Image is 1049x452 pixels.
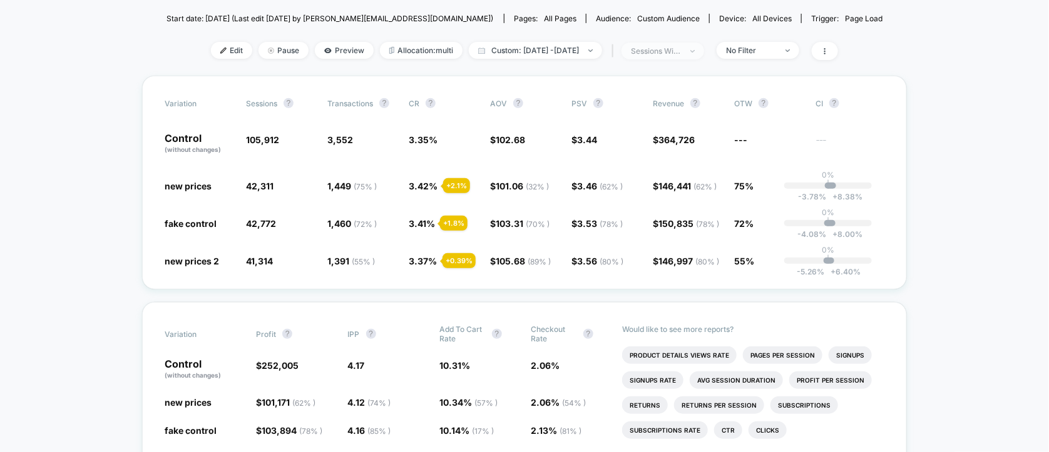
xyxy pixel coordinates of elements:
[822,170,834,179] p: 0%
[490,256,551,266] span: $
[653,134,695,145] span: $
[827,217,829,226] p: |
[743,346,822,364] li: Pages Per Session
[490,218,550,229] span: $
[577,256,623,266] span: 3.56
[749,421,787,439] li: Clicks
[759,98,769,108] button: ?
[354,219,377,229] span: ( 72 % )
[577,134,597,145] span: 3.44
[439,425,494,436] span: 10.14 %
[531,324,577,343] span: Checkout Rate
[816,98,884,108] span: CI
[490,134,525,145] span: $
[165,133,233,154] p: Control
[246,134,279,145] span: 105,912
[439,397,498,408] span: 10.34 %
[593,98,603,108] button: ?
[327,256,375,266] span: 1,391
[797,229,826,239] span: -4.08 %
[789,371,872,389] li: Profit Per Session
[389,47,394,54] img: rebalance
[831,267,836,276] span: +
[409,99,419,108] span: CR
[674,396,764,414] li: Returns Per Session
[514,14,576,23] div: Pages:
[496,134,525,145] span: 102.68
[526,219,550,229] span: ( 70 % )
[380,42,463,59] span: Allocation: multi
[327,181,377,191] span: 1,449
[262,397,315,408] span: 101,171
[596,14,700,23] div: Audience:
[583,329,593,339] button: ?
[829,98,839,108] button: ?
[348,360,365,371] span: 4.17
[653,181,717,191] span: $
[490,99,507,108] span: AOV
[315,42,374,59] span: Preview
[822,245,834,254] p: 0%
[622,324,884,334] p: Would like to see more reports?
[496,256,551,266] span: 105.68
[695,257,719,266] span: ( 80 % )
[166,14,493,23] span: Start date: [DATE] (Last edit [DATE] by [PERSON_NAME][EMAIL_ADDRESS][DOMAIN_NAME])
[354,182,377,191] span: ( 75 % )
[246,256,273,266] span: 41,314
[426,98,436,108] button: ?
[622,346,737,364] li: Product Details Views Rate
[528,257,551,266] span: ( 89 % )
[785,49,790,52] img: end
[600,182,623,191] span: ( 62 % )
[811,14,883,23] div: Trigger:
[496,181,549,191] span: 101.06
[544,14,576,23] span: all pages
[165,146,221,153] span: (without changes)
[571,134,597,145] span: $
[798,192,826,201] span: -3.78 %
[165,181,212,191] span: new prices
[637,14,700,23] span: Custom Audience
[827,254,829,264] p: |
[734,98,803,108] span: OTW
[165,359,243,380] p: Control
[439,360,470,371] span: 10.31 %
[816,136,884,154] span: ---
[165,425,217,436] span: fake control
[622,396,668,414] li: Returns
[268,48,274,54] img: end
[409,256,437,266] span: 3.37 %
[474,398,498,408] span: ( 57 % )
[622,371,683,389] li: Signups Rate
[588,49,593,52] img: end
[262,360,299,371] span: 252,005
[246,218,276,229] span: 42,772
[631,46,681,56] div: sessions with impression
[571,256,623,266] span: $
[653,99,684,108] span: Revenue
[531,425,581,436] span: 2.13 %
[368,426,391,436] span: ( 85 % )
[690,98,700,108] button: ?
[827,179,829,189] p: |
[327,134,353,145] span: 3,552
[348,425,391,436] span: 4.16
[531,397,586,408] span: 2.06 %
[822,208,834,217] p: 0%
[165,98,233,108] span: Variation
[658,134,695,145] span: 364,726
[770,396,838,414] li: Subscriptions
[256,329,276,339] span: Profit
[709,14,801,23] span: Device:
[658,256,719,266] span: 146,997
[571,99,587,108] span: PSV
[560,426,581,436] span: ( 81 % )
[653,218,719,229] span: $
[845,14,883,23] span: Page Load
[292,398,315,408] span: ( 62 % )
[409,134,438,145] span: 3.35 %
[824,267,861,276] span: 6.40 %
[734,218,754,229] span: 72%
[256,425,322,436] span: $
[696,219,719,229] span: ( 78 % )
